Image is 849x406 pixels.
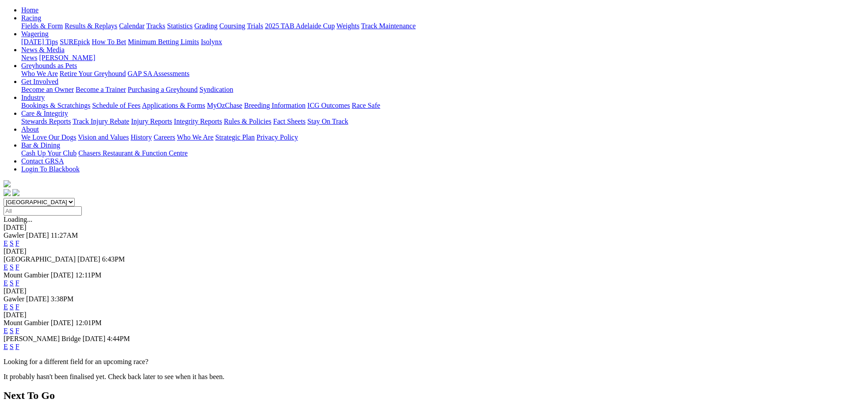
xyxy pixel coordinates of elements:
[177,133,214,141] a: Who We Are
[51,295,74,303] span: 3:38PM
[4,255,76,263] span: [GEOGRAPHIC_DATA]
[4,189,11,196] img: facebook.svg
[26,295,49,303] span: [DATE]
[337,22,359,30] a: Weights
[78,133,129,141] a: Vision and Values
[4,279,8,287] a: E
[199,86,233,93] a: Syndication
[128,38,199,46] a: Minimum Betting Limits
[21,118,845,125] div: Care & Integrity
[4,390,845,402] h2: Next To Go
[10,279,14,287] a: S
[167,22,193,30] a: Statistics
[265,22,335,30] a: 2025 TAB Adelaide Cup
[4,303,8,311] a: E
[4,180,11,187] img: logo-grsa-white.png
[51,231,78,239] span: 11:27AM
[4,295,24,303] span: Gawler
[77,255,100,263] span: [DATE]
[21,133,845,141] div: About
[21,14,41,22] a: Racing
[21,70,58,77] a: Who We Are
[15,263,19,271] a: F
[21,157,64,165] a: Contact GRSA
[307,118,348,125] a: Stay On Track
[21,133,76,141] a: We Love Our Dogs
[247,22,263,30] a: Trials
[21,54,37,61] a: News
[21,70,845,78] div: Greyhounds as Pets
[21,38,58,46] a: [DATE] Tips
[4,206,82,216] input: Select date
[201,38,222,46] a: Isolynx
[4,358,845,366] p: Looking for a different field for an upcoming race?
[131,118,172,125] a: Injury Reports
[76,86,126,93] a: Become a Trainer
[153,133,175,141] a: Careers
[21,165,80,173] a: Login To Blackbook
[15,303,19,311] a: F
[39,54,95,61] a: [PERSON_NAME]
[21,78,58,85] a: Get Involved
[92,38,126,46] a: How To Bet
[4,311,845,319] div: [DATE]
[10,327,14,334] a: S
[78,149,187,157] a: Chasers Restaurant & Function Centre
[21,22,63,30] a: Fields & Form
[307,102,350,109] a: ICG Outcomes
[224,118,272,125] a: Rules & Policies
[244,102,306,109] a: Breeding Information
[75,319,102,326] span: 12:01PM
[195,22,218,30] a: Grading
[21,22,845,30] div: Racing
[15,327,19,334] a: F
[128,70,190,77] a: GAP SA Assessments
[51,271,74,279] span: [DATE]
[130,133,152,141] a: History
[21,86,74,93] a: Become an Owner
[256,133,298,141] a: Privacy Policy
[361,22,416,30] a: Track Maintenance
[146,22,165,30] a: Tracks
[10,303,14,311] a: S
[352,102,380,109] a: Race Safe
[4,231,24,239] span: Gawler
[273,118,306,125] a: Fact Sheets
[10,239,14,247] a: S
[21,54,845,62] div: News & Media
[4,263,8,271] a: E
[4,224,845,231] div: [DATE]
[4,319,49,326] span: Mount Gambier
[4,327,8,334] a: E
[21,102,90,109] a: Bookings & Scratchings
[21,110,68,117] a: Care & Integrity
[102,255,125,263] span: 6:43PM
[83,335,106,342] span: [DATE]
[4,271,49,279] span: Mount Gambier
[4,287,845,295] div: [DATE]
[21,38,845,46] div: Wagering
[15,343,19,350] a: F
[21,118,71,125] a: Stewards Reports
[21,141,60,149] a: Bar & Dining
[4,335,81,342] span: [PERSON_NAME] Bridge
[21,46,65,53] a: News & Media
[21,62,77,69] a: Greyhounds as Pets
[107,335,130,342] span: 4:44PM
[75,271,101,279] span: 12:11PM
[21,149,76,157] a: Cash Up Your Club
[51,319,74,326] span: [DATE]
[207,102,242,109] a: MyOzChase
[119,22,145,30] a: Calendar
[4,239,8,247] a: E
[128,86,198,93] a: Purchasing a Greyhound
[26,231,49,239] span: [DATE]
[12,189,19,196] img: twitter.svg
[60,70,126,77] a: Retire Your Greyhound
[10,343,14,350] a: S
[21,149,845,157] div: Bar & Dining
[10,263,14,271] a: S
[21,94,45,101] a: Industry
[21,125,39,133] a: About
[4,216,32,223] span: Loading...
